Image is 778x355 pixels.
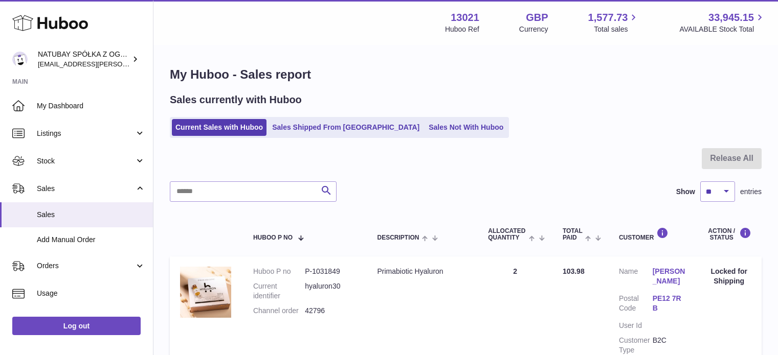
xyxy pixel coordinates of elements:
[488,228,526,241] span: ALLOCATED Quantity
[180,267,231,318] img: 130211740407413.jpg
[653,336,686,355] dd: B2C
[519,25,548,34] div: Currency
[653,294,686,313] a: PE12 7RB
[451,11,479,25] strong: 13021
[253,234,293,241] span: Huboo P no
[619,227,686,241] div: Customer
[653,267,686,286] a: [PERSON_NAME]
[679,11,766,34] a: 33,945.15 AVAILABLE Stock Total
[679,25,766,34] span: AVAILABLE Stock Total
[12,52,28,67] img: kacper.antkowski@natubay.pl
[594,25,639,34] span: Total sales
[708,11,754,25] span: 33,945.15
[706,267,751,286] div: Locked for Shipping
[12,317,141,335] a: Log out
[172,119,266,136] a: Current Sales with Huboo
[619,267,653,289] dt: Name
[37,101,145,111] span: My Dashboard
[588,11,640,34] a: 1,577.73 Total sales
[445,25,479,34] div: Huboo Ref
[253,306,305,316] dt: Channel order
[170,93,302,107] h2: Sales currently with Huboo
[706,227,751,241] div: Action / Status
[619,321,653,330] dt: User Id
[588,11,628,25] span: 1,577.73
[253,267,305,276] dt: Huboo P no
[37,235,145,245] span: Add Manual Order
[676,187,695,197] label: Show
[563,267,585,275] span: 103.98
[526,11,548,25] strong: GBP
[563,228,583,241] span: Total paid
[269,119,423,136] a: Sales Shipped From [GEOGRAPHIC_DATA]
[305,267,357,276] dd: P-1031849
[740,187,762,197] span: entries
[37,156,135,166] span: Stock
[37,261,135,271] span: Orders
[619,336,653,355] dt: Customer Type
[38,50,130,69] div: NATUBAY SPÓŁKA Z OGRANICZONĄ ODPOWIEDZIALNOŚCIĄ
[377,234,419,241] span: Description
[37,129,135,138] span: Listings
[170,66,762,83] h1: My Huboo - Sales report
[37,289,145,298] span: Usage
[253,281,305,301] dt: Current identifier
[37,184,135,194] span: Sales
[305,306,357,316] dd: 42796
[377,267,468,276] div: Primabiotic Hyaluron
[37,210,145,220] span: Sales
[38,60,205,68] span: [EMAIL_ADDRESS][PERSON_NAME][DOMAIN_NAME]
[425,119,507,136] a: Sales Not With Huboo
[619,294,653,316] dt: Postal Code
[305,281,357,301] dd: hyaluron30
